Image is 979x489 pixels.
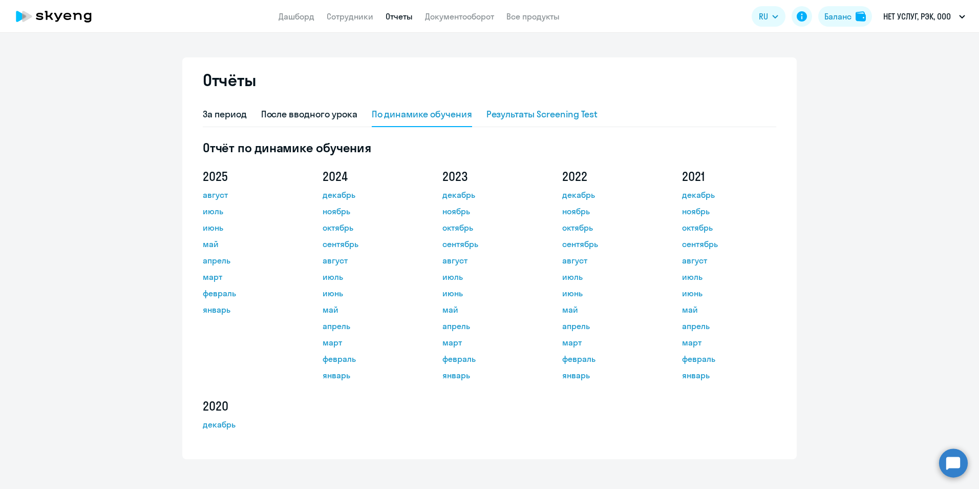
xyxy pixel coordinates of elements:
[323,205,415,217] a: ноябрь
[442,238,535,250] a: сентябрь
[824,10,852,23] div: Баланс
[203,418,295,431] a: декабрь
[203,221,295,234] a: июнь
[203,254,295,267] a: апрель
[203,168,295,185] h5: 2025
[261,108,357,121] div: После вводного урока
[442,221,535,234] a: октябрь
[562,287,654,299] a: июнь
[203,271,295,283] a: март
[323,189,415,201] a: декабрь
[203,108,247,121] div: За период
[562,369,654,381] a: январь
[682,189,774,201] a: декабрь
[506,11,560,22] a: Все продукты
[442,287,535,299] a: июнь
[486,108,598,121] div: Результаты Screening Test
[682,336,774,349] a: март
[203,189,295,201] a: август
[323,238,415,250] a: сентябрь
[883,10,951,23] p: НЕТ УСЛУГ, РЭК, ООО
[562,168,654,185] h5: 2022
[562,221,654,234] a: октябрь
[327,11,373,22] a: Сотрудники
[442,168,535,185] h5: 2023
[279,11,314,22] a: Дашборд
[682,221,774,234] a: октябрь
[203,287,295,299] a: февраль
[323,353,415,365] a: февраль
[323,369,415,381] a: январь
[818,6,872,27] button: Балансbalance
[682,287,774,299] a: июнь
[203,70,256,90] h2: Отчёты
[442,320,535,332] a: апрель
[442,353,535,365] a: февраль
[562,189,654,201] a: декабрь
[323,336,415,349] a: март
[442,303,535,316] a: май
[682,238,774,250] a: сентябрь
[682,254,774,267] a: август
[442,369,535,381] a: январь
[562,254,654,267] a: август
[323,303,415,316] a: май
[682,303,774,316] a: май
[442,189,535,201] a: декабрь
[203,398,295,414] h5: 2020
[203,238,295,250] a: май
[323,320,415,332] a: апрель
[386,11,413,22] a: Отчеты
[442,271,535,283] a: июль
[323,221,415,234] a: октябрь
[203,205,295,217] a: июль
[425,11,494,22] a: Документооборот
[878,4,970,29] button: НЕТ УСЛУГ, РЭК, ООО
[372,108,472,121] div: По динамике обучения
[682,353,774,365] a: февраль
[562,320,654,332] a: апрель
[856,11,866,22] img: balance
[562,238,654,250] a: сентябрь
[323,254,415,267] a: август
[759,10,768,23] span: RU
[682,369,774,381] a: январь
[323,271,415,283] a: июль
[203,303,295,316] a: январь
[562,336,654,349] a: март
[562,205,654,217] a: ноябрь
[562,271,654,283] a: июль
[682,168,774,185] h5: 2021
[323,287,415,299] a: июнь
[442,205,535,217] a: ноябрь
[442,254,535,267] a: август
[562,303,654,316] a: май
[323,168,415,185] h5: 2024
[752,6,785,27] button: RU
[682,271,774,283] a: июль
[682,205,774,217] a: ноябрь
[682,320,774,332] a: апрель
[442,336,535,349] a: март
[203,139,776,156] h5: Отчёт по динамике обучения
[562,353,654,365] a: февраль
